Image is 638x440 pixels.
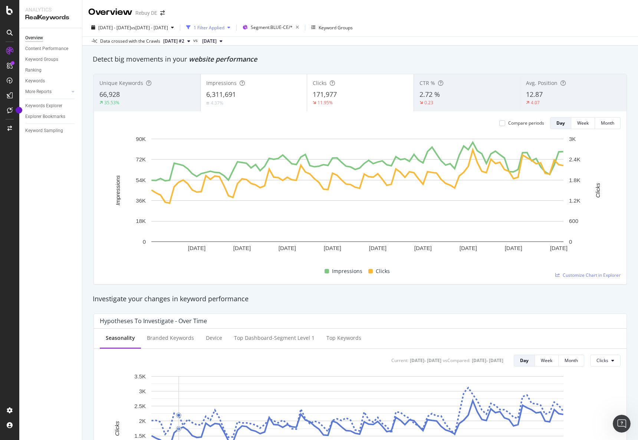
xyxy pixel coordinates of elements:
img: Equal [206,102,209,104]
span: [DATE] - [DATE] [98,24,131,31]
a: Overview [25,34,77,42]
text: 1.8K [569,177,581,183]
text: 72K [136,156,146,162]
text: 36K [136,197,146,204]
button: [DATE] [199,37,226,46]
a: Keyword Groups [25,56,77,63]
div: Compare periods [508,120,544,126]
text: 600 [569,218,578,224]
text: 2.5K [134,403,146,409]
text: Clicks [114,421,120,436]
button: Month [559,355,584,367]
div: Month [565,357,578,364]
div: Day [520,357,529,364]
text: [DATE] [414,245,432,251]
div: Ranking [25,66,42,74]
div: 0.23 [424,99,433,106]
text: [DATE] [233,245,251,251]
div: Keywords Explorer [25,102,62,110]
text: [DATE] [188,245,205,251]
div: Top Dashboard-Segment Level 1 [234,334,315,342]
span: website performance [189,55,257,63]
a: More Reports [25,88,69,96]
div: Current: [391,357,408,364]
div: Analytics [25,6,76,13]
div: Rebuy DE [135,9,157,17]
div: [DATE] - [DATE] [410,357,441,364]
text: [DATE] [460,245,477,251]
button: Keyword Groups [308,22,356,33]
div: Detect big movements in your [93,55,628,64]
button: 1 Filter Applied [183,22,233,33]
span: vs [193,37,199,44]
span: Unique Keywords [99,79,143,86]
div: Explorer Bookmarks [25,113,65,121]
div: Seasonality [106,334,135,342]
span: Clicks [596,357,608,364]
div: RealKeywords [25,13,76,22]
svg: A chart. [100,135,615,264]
a: Ranking [25,66,77,74]
div: Data crossed with the Crawls [100,38,160,45]
text: 54K [136,177,146,183]
text: 3K [569,136,576,142]
text: [DATE] [324,245,341,251]
text: 3K [139,388,146,394]
div: Week [577,120,589,126]
span: 171,977 [313,90,337,99]
a: Keywords [25,77,77,85]
a: Explorer Bookmarks [25,113,77,121]
text: 90K [136,136,146,142]
text: [DATE] [279,245,296,251]
a: Content Performance [25,45,77,53]
text: 2.4K [569,156,581,162]
div: More Reports [25,88,52,96]
iframe: Intercom live chat [613,415,631,433]
text: [DATE] [505,245,522,251]
div: 11.95% [318,99,333,106]
text: 2K [139,418,146,424]
div: Branded Keywords [147,334,194,342]
div: Keyword Groups [25,56,58,63]
button: Segment:BLUE-CE/* [240,22,302,33]
span: Customize Chart in Explorer [563,272,621,278]
div: arrow-right-arrow-left [160,10,165,16]
span: 12.87 [526,90,543,99]
button: Clicks [590,355,621,367]
span: CTR % [420,79,435,86]
a: Customize Chart in Explorer [555,272,621,278]
div: Keyword Groups [319,24,353,31]
span: 2024 Sep. 24th [202,38,217,45]
text: 18K [136,218,146,224]
div: Content Performance [25,45,68,53]
div: Month [601,120,614,126]
div: Top Keywords [326,334,361,342]
button: Month [595,117,621,129]
div: Hypotheses to Investigate - Over Time [100,317,207,325]
text: [DATE] [369,245,387,251]
span: Avg. Position [526,79,558,86]
div: 1 Filter Applied [194,24,224,31]
div: Week [541,357,552,364]
a: Keywords Explorer [25,102,77,110]
text: 0 [569,239,572,245]
div: Tooltip anchor [16,107,22,114]
span: Segment: BLUE-CE/* [251,24,293,30]
div: Device [206,334,222,342]
span: Clicks [313,79,327,86]
span: 66,928 [99,90,120,99]
div: 4.37% [211,100,223,106]
a: Keyword Sampling [25,127,77,135]
text: 0 [143,239,146,245]
div: Investigate your changes in keyword performance [93,294,628,304]
span: 2.72 % [420,90,440,99]
div: vs Compared : [443,357,470,364]
button: Day [550,117,571,129]
button: [DATE] - [DATE]vs[DATE] - [DATE] [88,22,177,33]
button: Week [571,117,595,129]
text: 3.5K [134,373,146,379]
div: Keywords [25,77,45,85]
span: 2025 Sep. 30th #2 [163,38,184,45]
div: Day [556,120,565,126]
